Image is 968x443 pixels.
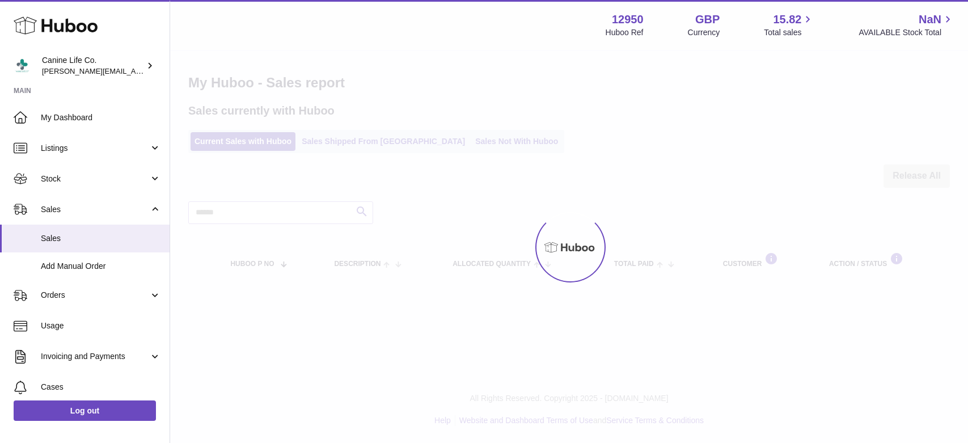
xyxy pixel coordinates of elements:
[41,143,149,154] span: Listings
[41,233,161,244] span: Sales
[688,27,720,38] div: Currency
[41,382,161,393] span: Cases
[859,12,954,38] a: NaN AVAILABLE Stock Total
[41,320,161,331] span: Usage
[14,57,31,74] img: kevin@clsgltd.co.uk
[919,12,941,27] span: NaN
[41,351,149,362] span: Invoicing and Payments
[773,12,801,27] span: 15.82
[859,27,954,38] span: AVAILABLE Stock Total
[42,55,144,77] div: Canine Life Co.
[764,27,814,38] span: Total sales
[612,12,644,27] strong: 12950
[41,290,149,301] span: Orders
[41,204,149,215] span: Sales
[41,261,161,272] span: Add Manual Order
[42,66,227,75] span: [PERSON_NAME][EMAIL_ADDRESS][DOMAIN_NAME]
[41,112,161,123] span: My Dashboard
[41,174,149,184] span: Stock
[695,12,720,27] strong: GBP
[606,27,644,38] div: Huboo Ref
[14,400,156,421] a: Log out
[764,12,814,38] a: 15.82 Total sales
